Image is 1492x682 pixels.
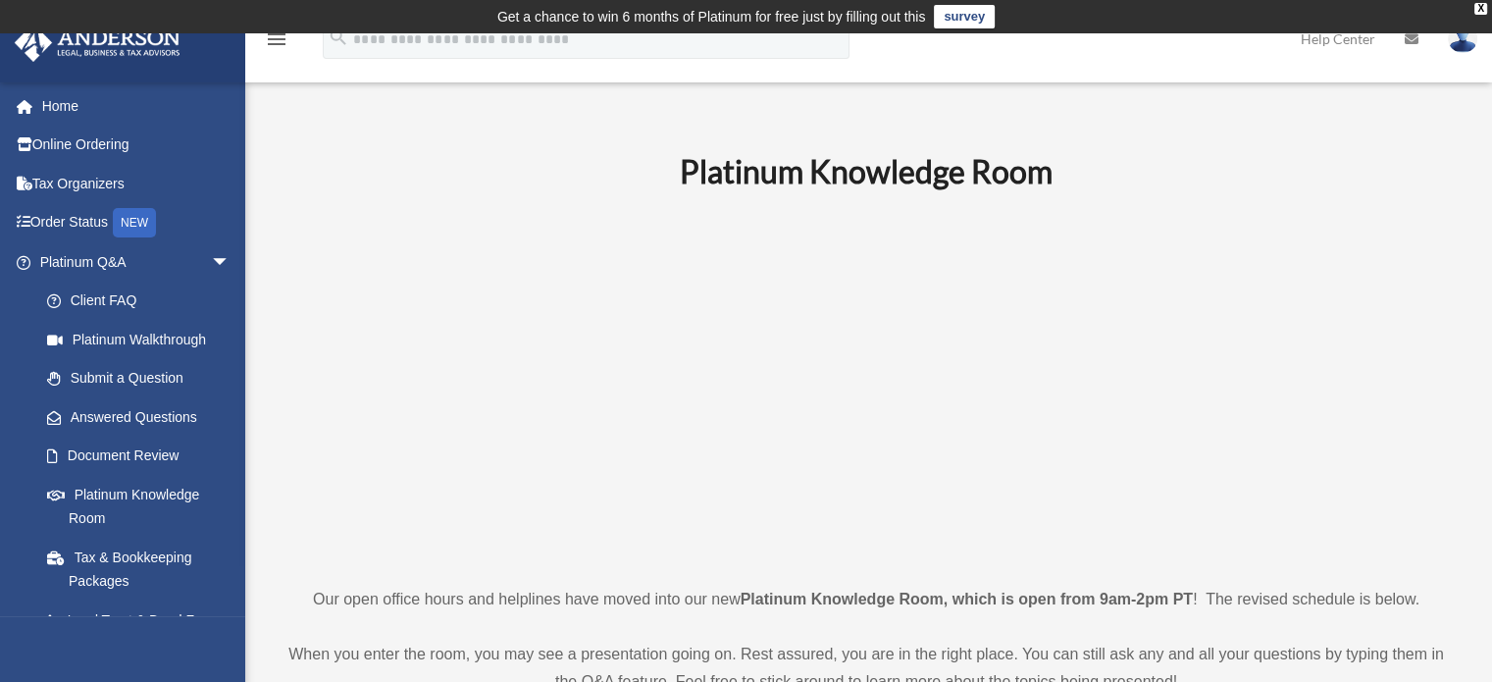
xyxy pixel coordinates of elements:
a: Answered Questions [27,397,260,437]
iframe: 231110_Toby_KnowledgeRoom [572,218,1160,550]
div: Get a chance to win 6 months of Platinum for free just by filling out this [497,5,926,28]
img: Anderson Advisors Platinum Portal [9,24,186,62]
i: menu [265,27,288,51]
a: Submit a Question [27,359,260,398]
a: Tax Organizers [14,164,260,203]
span: arrow_drop_down [211,242,250,283]
a: Client FAQ [27,282,260,321]
p: Our open office hours and helplines have moved into our new ! The revised schedule is below. [280,586,1453,613]
a: Land Trust & Deed Forum [27,601,260,640]
strong: Platinum Knowledge Room, which is open from 9am-2pm PT [741,591,1193,607]
i: search [328,26,349,48]
a: Tax & Bookkeeping Packages [27,538,260,601]
a: Document Review [27,437,260,476]
b: Platinum Knowledge Room [680,152,1053,190]
a: survey [934,5,995,28]
div: NEW [113,208,156,237]
a: Platinum Knowledge Room [27,475,250,538]
a: menu [265,34,288,51]
a: Platinum Q&Aarrow_drop_down [14,242,260,282]
div: close [1474,3,1487,15]
a: Platinum Walkthrough [27,320,260,359]
a: Order StatusNEW [14,203,260,243]
a: Home [14,86,260,126]
a: Online Ordering [14,126,260,165]
img: User Pic [1448,25,1477,53]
